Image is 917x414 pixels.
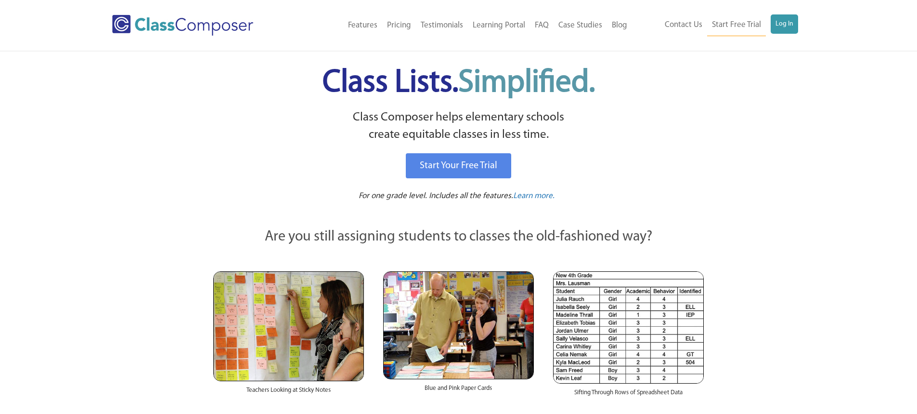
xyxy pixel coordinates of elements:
[213,271,364,381] img: Teachers Looking at Sticky Notes
[553,384,704,407] div: Sifting Through Rows of Spreadsheet Data
[213,381,364,404] div: Teachers Looking at Sticky Notes
[112,15,253,36] img: Class Composer
[513,190,555,202] a: Learn more.
[213,227,704,248] p: Are you still assigning students to classes the old-fashioned way?
[707,14,766,36] a: Start Free Trial
[343,15,382,36] a: Features
[406,153,511,178] a: Start Your Free Trial
[420,161,497,171] span: Start Your Free Trial
[607,15,632,36] a: Blog
[554,15,607,36] a: Case Studies
[359,192,513,200] span: For one grade level. Includes all the features.
[632,14,798,36] nav: Header Menu
[513,192,555,200] span: Learn more.
[771,14,798,34] a: Log In
[660,14,707,36] a: Contact Us
[530,15,554,36] a: FAQ
[323,67,595,99] span: Class Lists.
[416,15,468,36] a: Testimonials
[383,379,534,402] div: Blue and Pink Paper Cards
[382,15,416,36] a: Pricing
[212,109,706,144] p: Class Composer helps elementary schools create equitable classes in less time.
[468,15,530,36] a: Learning Portal
[458,67,595,99] span: Simplified.
[383,271,534,379] img: Blue and Pink Paper Cards
[553,271,704,384] img: Spreadsheets
[293,15,632,36] nav: Header Menu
